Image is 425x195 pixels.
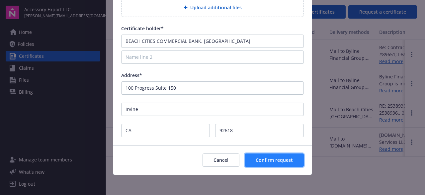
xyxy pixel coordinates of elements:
[121,124,210,137] input: State
[213,157,228,163] span: Cancel
[121,72,142,78] span: Address*
[121,81,304,95] input: Street
[121,50,304,64] input: Name line 2
[121,25,164,32] span: Certificate holder*
[203,153,239,167] button: Cancel
[121,35,304,48] input: Name line 1
[256,157,293,163] span: Confirm request
[245,153,304,167] button: Confirm request
[215,124,304,137] input: Zip
[121,103,304,116] input: City
[190,4,242,11] span: Upload additional files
